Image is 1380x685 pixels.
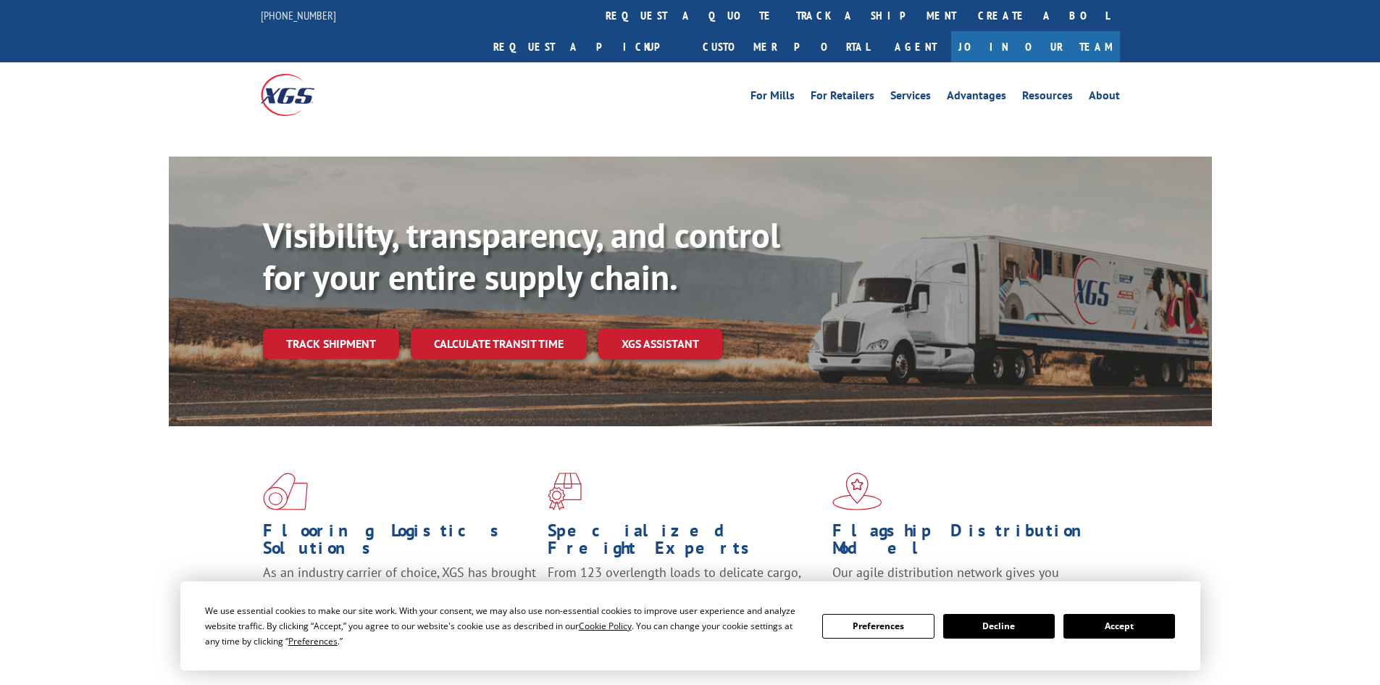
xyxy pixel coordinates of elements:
a: XGS ASSISTANT [598,328,722,360]
a: [PHONE_NUMBER] [261,8,336,22]
h1: Specialized Freight Experts [548,522,821,564]
span: Our agile distribution network gives you nationwide inventory management on demand. [832,564,1099,598]
button: Decline [943,614,1055,639]
a: Join Our Team [951,31,1120,62]
a: Track shipment [263,328,399,359]
a: Resources [1022,90,1073,106]
img: xgs-icon-flagship-distribution-model-red [832,473,882,510]
img: xgs-icon-focused-on-flooring-red [548,473,582,510]
div: We use essential cookies to make our site work. With your consent, we may also use non-essential ... [205,603,805,649]
button: Preferences [822,614,934,639]
h1: Flagship Distribution Model [832,522,1106,564]
span: Cookie Policy [579,620,632,632]
span: Preferences [288,635,338,647]
span: As an industry carrier of choice, XGS has brought innovation and dedication to flooring logistics... [263,564,536,615]
button: Accept [1063,614,1175,639]
b: Visibility, transparency, and control for your entire supply chain. [263,212,780,299]
a: For Mills [750,90,795,106]
p: From 123 overlength loads to delicate cargo, our experienced staff knows the best way to move you... [548,564,821,628]
div: Cookie Consent Prompt [180,581,1200,671]
a: For Retailers [811,90,874,106]
h1: Flooring Logistics Solutions [263,522,537,564]
a: Calculate transit time [411,328,587,360]
img: xgs-icon-total-supply-chain-intelligence-red [263,473,308,510]
a: Services [890,90,931,106]
a: About [1089,90,1120,106]
a: Agent [880,31,951,62]
a: Advantages [947,90,1006,106]
a: Customer Portal [692,31,880,62]
a: Request a pickup [482,31,692,62]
